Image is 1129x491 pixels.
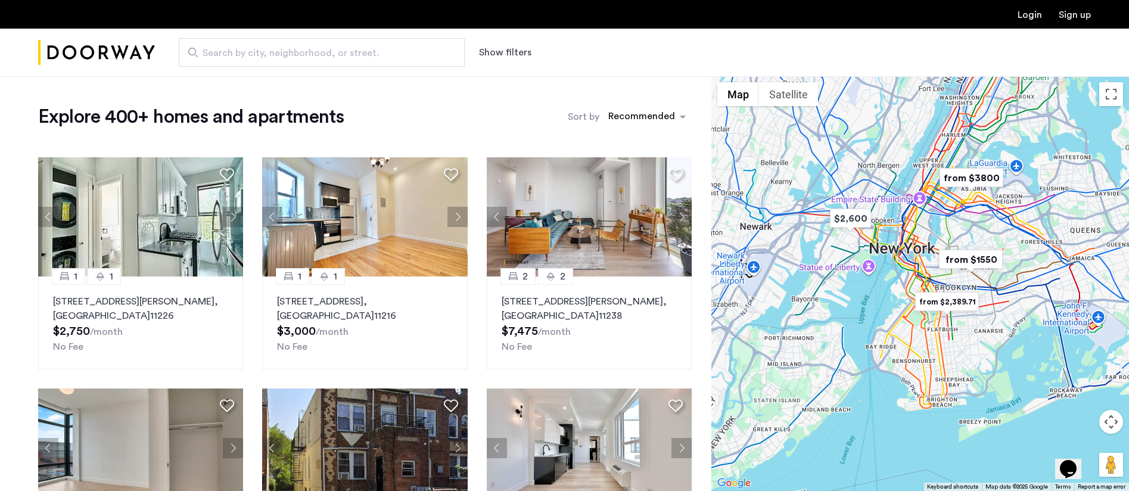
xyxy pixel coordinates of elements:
iframe: chat widget [1055,443,1093,479]
span: 1 [110,269,113,284]
button: Keyboard shortcuts [927,483,978,491]
span: Map data ©2025 Google [985,484,1048,490]
button: Previous apartment [262,438,282,458]
button: Show or hide filters [479,45,531,60]
button: Next apartment [671,438,692,458]
span: No Fee [502,342,532,352]
button: Previous apartment [38,438,58,458]
button: Show satellite imagery [759,82,818,106]
span: No Fee [277,342,307,352]
span: 2 [522,269,528,284]
span: Search by city, neighborhood, or street. [203,46,431,60]
sub: /month [316,327,349,337]
button: Next apartment [223,207,243,227]
img: 2014_638590860018821391.jpeg [38,157,244,276]
sub: /month [90,327,123,337]
a: Open this area in Google Maps (opens a new window) [714,476,754,491]
img: Google [714,476,754,491]
div: Recommended [607,109,675,126]
a: 11[STREET_ADDRESS][PERSON_NAME], [GEOGRAPHIC_DATA]11226No Fee [38,276,243,369]
p: [STREET_ADDRESS] 11216 [277,294,452,323]
img: 2016_638666715889673601.jpeg [487,157,692,276]
button: Previous apartment [38,207,58,227]
span: No Fee [53,342,83,352]
p: [STREET_ADDRESS][PERSON_NAME] 11226 [53,294,228,323]
button: Drag Pegman onto the map to open Street View [1099,453,1123,477]
span: 1 [74,269,77,284]
a: Registration [1059,10,1091,20]
p: [STREET_ADDRESS][PERSON_NAME] 11238 [502,294,677,323]
span: $3,000 [277,325,316,337]
div: from $2,389.71 [910,288,984,315]
span: 1 [298,269,301,284]
img: logo [38,30,155,75]
img: 2012_638680378881248573.jpeg [262,157,468,276]
div: from $1550 [934,246,1007,273]
span: 1 [334,269,337,284]
a: Terms (opens in new tab) [1055,483,1071,491]
a: 11[STREET_ADDRESS], [GEOGRAPHIC_DATA]11216No Fee [262,276,467,369]
button: Previous apartment [487,207,507,227]
h1: Explore 400+ homes and apartments [38,105,344,129]
span: $2,750 [53,325,90,337]
button: Toggle fullscreen view [1099,82,1123,106]
a: Report a map error [1078,483,1125,491]
div: from $3800 [935,164,1008,191]
button: Next apartment [223,438,243,458]
span: $7,475 [502,325,538,337]
a: Login [1018,10,1042,20]
label: Sort by [568,110,599,124]
button: Next apartment [447,207,468,227]
div: $2,600 [825,205,876,232]
ng-select: sort-apartment [602,106,692,128]
a: 22[STREET_ADDRESS][PERSON_NAME], [GEOGRAPHIC_DATA]11238No Fee [487,276,692,369]
a: Cazamio Logo [38,30,155,75]
input: Apartment Search [179,38,465,67]
button: Show street map [717,82,759,106]
button: Previous apartment [262,207,282,227]
span: 2 [560,269,565,284]
button: Next apartment [447,438,468,458]
button: Previous apartment [487,438,507,458]
button: Next apartment [671,207,692,227]
sub: /month [538,327,571,337]
button: Map camera controls [1099,410,1123,434]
